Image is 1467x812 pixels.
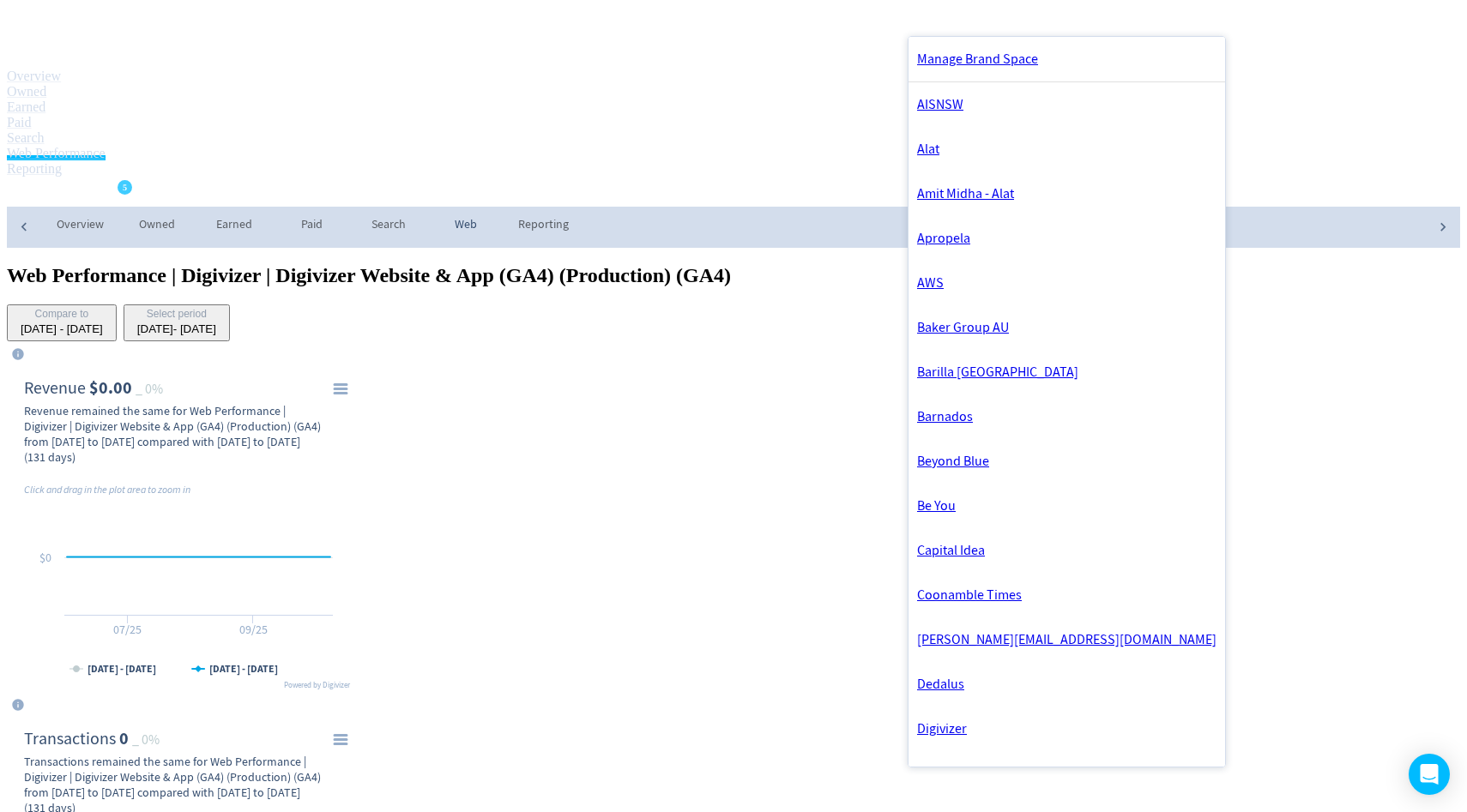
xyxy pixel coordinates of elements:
a: Dedalus [909,662,1225,707]
a: Apropela [909,216,1225,261]
a: Digivizer SLT [909,751,1225,796]
a: Digivizer [909,707,1225,751]
a: Beyond Blue [909,439,1225,484]
a: Baker Group AU [909,305,1225,350]
a: Alat [909,127,1225,171]
a: Be You [909,484,1225,528]
a: [PERSON_NAME][EMAIL_ADDRESS][DOMAIN_NAME] [909,617,1225,662]
a: Coonamble Times [909,573,1225,617]
a: Barilla [GEOGRAPHIC_DATA] [909,350,1225,394]
a: Barnados [909,394,1225,439]
div: Open Intercom Messenger [1409,754,1450,795]
a: Amit Midha - Alat [909,171,1225,216]
a: AWS [909,261,1225,305]
a: Capital Idea [909,528,1225,573]
a: Manage Brand Space [909,37,1225,81]
a: AISNSW [909,82,1225,127]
